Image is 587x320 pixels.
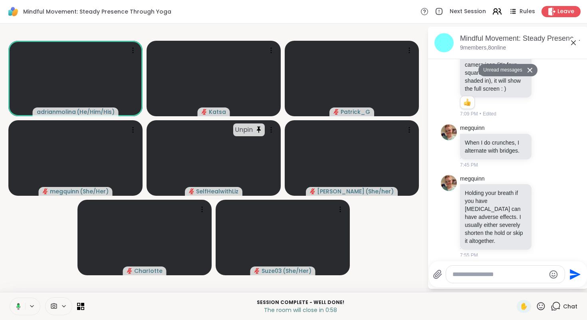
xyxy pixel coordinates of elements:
span: audio-muted [254,268,260,274]
a: megquinn [460,175,485,183]
span: Edited [483,110,496,117]
button: Send [565,265,583,283]
span: SelfHealwithLiz [196,187,238,195]
p: 9 members, 8 online [460,44,506,52]
img: https://sharewell-space-live.sfo3.digitaloceanspaces.com/user-generated/f9fcecc2-c3b3-44ac-9c53-8... [441,124,457,140]
span: audio-muted [333,109,339,115]
img: ShareWell Logomark [6,5,20,18]
p: If the attendees use the button next to the camera icon (it's four squares, with two shaded in), ... [465,45,527,93]
button: Unread messages [478,64,524,77]
span: adrianmolina [37,108,76,116]
span: ( He/Him/His ) [77,108,115,116]
span: Leave [557,8,574,16]
span: Mindful Movement: Steady Presence Through Yoga [23,8,171,16]
a: megquinn [460,124,485,132]
span: Rules [520,8,535,16]
span: Patrick_G [341,108,370,116]
div: Reaction list [460,96,474,109]
span: ✋ [520,302,528,311]
span: megquinn [50,187,79,195]
button: Reactions: like [463,99,471,106]
p: Session Complete - well done! [89,299,512,306]
span: audio-muted [43,189,48,194]
img: https://sharewell-space-live.sfo3.digitaloceanspaces.com/user-generated/f9fcecc2-c3b3-44ac-9c53-8... [441,175,457,191]
span: Chat [563,302,577,310]
span: 7:45 PM [460,161,478,169]
span: audio-muted [202,109,207,115]
span: CharIotte [134,267,163,275]
p: Holding your breath if you have [MEDICAL_DATA] can have adverse effects. I usually either severel... [465,189,527,245]
span: audio-muted [310,189,315,194]
p: When I do crunches, I alternate with bridges. [465,139,527,155]
span: audio-muted [127,268,133,274]
textarea: Type your message [452,270,545,278]
div: Mindful Movement: Steady Presence Through Yoga, [DATE] [460,34,581,44]
span: ( She/her ) [365,187,394,195]
span: [PERSON_NAME] [317,187,365,195]
span: Katsa [209,108,226,116]
span: Next Session [450,8,486,16]
span: ( She/Her ) [80,187,109,195]
div: Unpin [233,123,265,136]
span: • [480,110,481,117]
button: Emoji picker [549,270,558,279]
p: The room will close in 0:58 [89,306,512,314]
span: audio-muted [189,189,194,194]
span: 7:09 PM [460,110,478,117]
span: ( She/Her ) [283,267,311,275]
img: Mindful Movement: Steady Presence Through Yoga, Oct 13 [434,33,454,52]
span: Suze03 [262,267,282,275]
span: 7:55 PM [460,252,478,259]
